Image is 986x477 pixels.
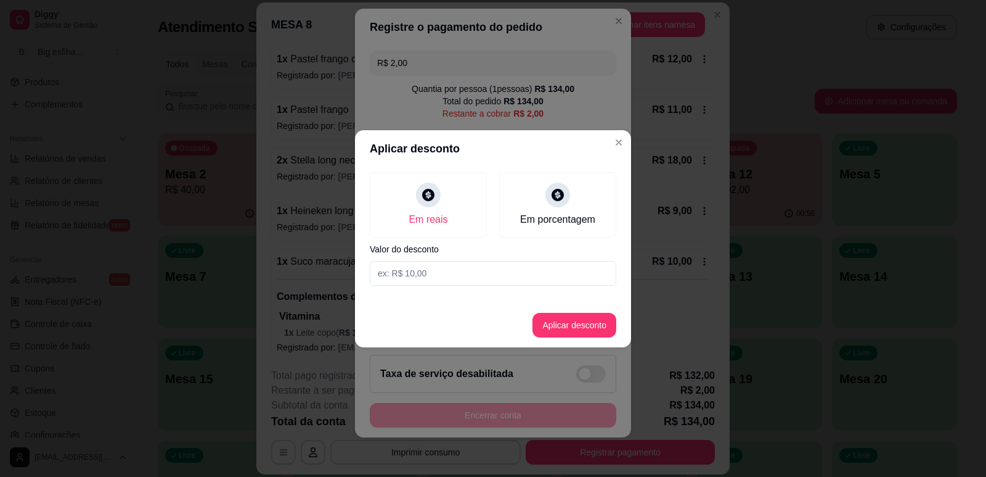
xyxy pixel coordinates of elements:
[370,245,616,254] label: Valor do desconto
[532,313,616,338] button: Aplicar desconto
[355,130,631,167] header: Aplicar desconto
[609,133,629,152] button: Close
[520,212,595,227] div: Em porcentagem
[409,212,447,227] div: Em reais
[370,261,616,286] input: Valor do desconto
